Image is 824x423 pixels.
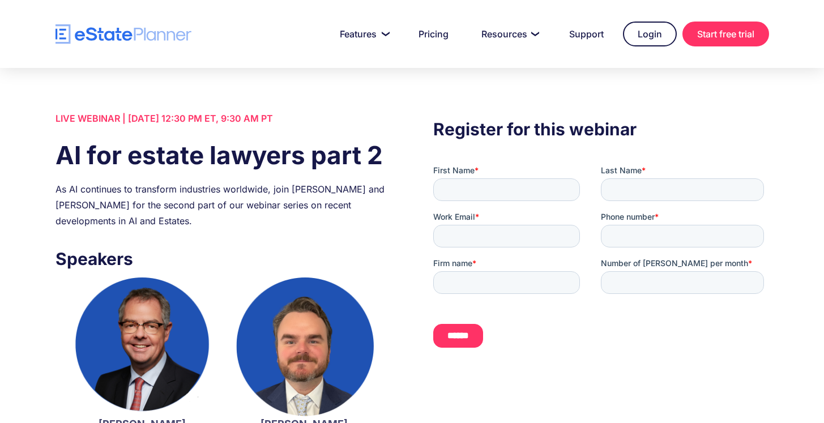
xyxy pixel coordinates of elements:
[682,22,769,46] a: Start free trial
[433,165,769,357] iframe: Form 0
[468,23,550,45] a: Resources
[433,116,769,142] h3: Register for this webinar
[405,23,462,45] a: Pricing
[55,181,391,229] div: As AI continues to transform industries worldwide, join [PERSON_NAME] and [PERSON_NAME] for the s...
[55,24,191,44] a: home
[556,23,617,45] a: Support
[623,22,677,46] a: Login
[55,110,391,126] div: LIVE WEBINAR | [DATE] 12:30 PM ET, 9:30 AM PT
[55,246,391,272] h3: Speakers
[55,138,391,173] h1: AI for estate lawyers part 2
[326,23,399,45] a: Features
